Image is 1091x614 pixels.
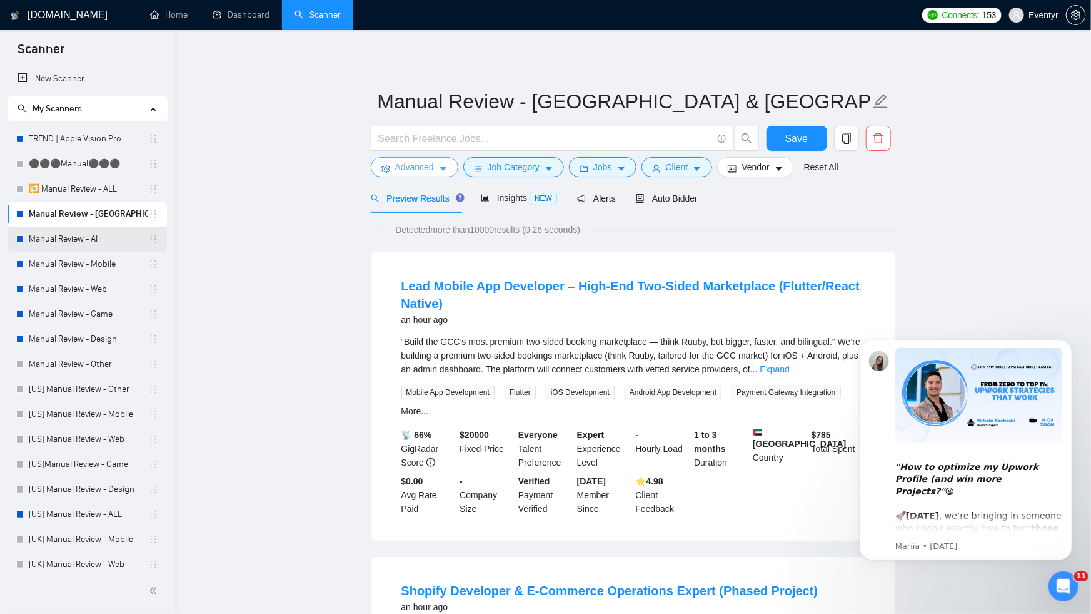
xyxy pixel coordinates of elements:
button: idcardVendorcaret-down [717,157,793,177]
span: Insights [481,193,557,203]
span: holder [148,509,158,519]
button: search [734,126,759,151]
li: [US]Manual Review - Game [8,452,167,477]
li: Manual Review - Design [8,327,167,352]
div: GigRadar Score [399,428,458,469]
b: [DATE] [577,476,606,486]
iframe: Intercom live chat [1048,571,1078,601]
span: folder [580,164,588,173]
b: Expert [577,430,605,440]
span: Preview Results [371,193,461,203]
li: ⚫⚫⚫Manual⚫⚫⚫ [8,151,167,177]
span: user [652,164,661,173]
iframe: Intercom notifications message [841,321,1091,580]
li: TREND | Apple Vision Pro [8,126,167,151]
span: My Scanners [33,103,82,114]
span: copy [835,133,858,144]
span: Scanner [8,40,74,66]
span: Save [785,131,808,146]
span: setting [381,164,390,173]
span: NEW [530,192,557,205]
span: holder [148,535,158,545]
li: [US] Manual Review - Web [8,427,167,452]
a: New Scanner [18,66,157,91]
a: More... [401,406,429,416]
a: Manual Review - AI [29,227,148,252]
b: $0.00 [401,476,423,486]
b: 📡 66% [401,430,432,440]
span: search [18,104,26,113]
span: 153 [982,8,996,22]
span: Auto Bidder [636,193,698,203]
span: Connects: [942,8,980,22]
a: 🔁 Manual Review - ALL [29,177,148,202]
button: copy [834,126,859,151]
span: bars [474,164,483,173]
a: [US] Manual Review - ALL [29,502,148,527]
b: - [460,476,463,486]
li: [UK] Manual Review - Web [8,552,167,577]
a: Reset All [804,160,838,174]
li: 🔁 Manual Review - ALL [8,177,167,202]
span: My Scanners [18,103,82,114]
button: setting [1066,5,1086,25]
button: folderJobscaret-down [569,157,636,177]
span: 11 [1074,571,1088,581]
span: idcard [728,164,737,173]
span: “Build the GCC’s most premium two-sided booking marketplace — think Ruuby, but bigger, faster, an... [401,337,861,374]
button: settingAdvancedcaret-down [371,157,458,177]
div: Payment Verified [516,474,575,516]
li: [US] Manual Review - ALL [8,502,167,527]
div: Hourly Load [633,428,692,469]
b: ⭐️ 4.98 [636,476,663,486]
li: [UK] Manual Review - Mobile [8,527,167,552]
div: Country [750,428,809,469]
span: holder [148,309,158,319]
span: Job Category [488,160,540,174]
span: edit [873,93,889,110]
a: Manual Review - Mobile [29,252,148,277]
span: holder [148,434,158,444]
li: Manual Review - Game [8,302,167,327]
a: homeHome [150,9,188,20]
span: info-circle [718,135,726,143]
a: searchScanner [294,9,341,20]
span: Jobs [593,160,612,174]
span: ... [750,364,758,374]
li: New Scanner [8,66,167,91]
b: 1 to 3 months [694,430,726,454]
div: Experience Level [575,428,633,469]
span: holder [148,359,158,369]
input: Scanner name... [378,86,870,117]
a: Manual Review - Web [29,277,148,302]
div: Member Since [575,474,633,516]
span: search [735,133,758,144]
span: setting [1067,10,1085,20]
span: user [1012,11,1021,19]
span: area-chart [481,193,490,202]
b: - [636,430,639,440]
a: setting [1066,10,1086,20]
a: Lead Mobile App Developer – High-End Two-Sided Marketplace (Flutter/React Native) [401,279,860,310]
a: [US] Manual Review - Web [29,427,148,452]
a: dashboardDashboard [213,9,269,20]
span: Flutter [505,386,536,399]
li: [US] Manual Review - Design [8,477,167,502]
div: Company Size [457,474,516,516]
a: [US] Manual Review - Design [29,477,148,502]
span: caret-down [439,164,448,173]
span: info-circle [426,458,435,467]
span: iOS Development [546,386,615,399]
li: Manual Review - Other [8,352,167,377]
span: holder [148,184,158,194]
li: Manual Review - AI [8,227,167,252]
button: barsJob Categorycaret-down [463,157,564,177]
span: holder [148,209,158,219]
